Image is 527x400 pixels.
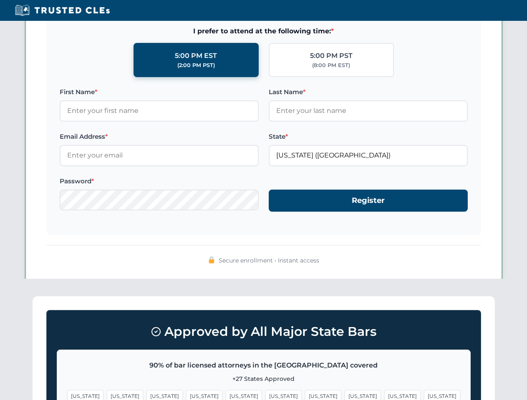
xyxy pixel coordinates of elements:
[269,87,468,97] label: Last Name
[269,190,468,212] button: Register
[60,132,259,142] label: Email Address
[60,176,259,186] label: Password
[312,61,350,70] div: (8:00 PM EST)
[60,100,259,121] input: Enter your first name
[219,256,319,265] span: Secure enrollment • Instant access
[60,145,259,166] input: Enter your email
[269,100,468,121] input: Enter your last name
[67,374,460,383] p: +27 States Approved
[269,145,468,166] input: Florida (FL)
[57,320,471,343] h3: Approved by All Major State Bars
[60,26,468,37] span: I prefer to attend at the following time:
[310,50,353,61] div: 5:00 PM PST
[60,87,259,97] label: First Name
[13,4,112,17] img: Trusted CLEs
[177,61,215,70] div: (2:00 PM PST)
[269,132,468,142] label: State
[175,50,217,61] div: 5:00 PM EST
[67,360,460,371] p: 90% of bar licensed attorneys in the [GEOGRAPHIC_DATA] covered
[208,257,215,263] img: 🔒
